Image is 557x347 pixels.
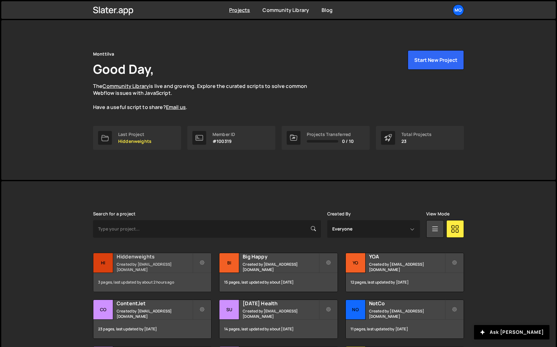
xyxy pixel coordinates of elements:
div: Hi [93,253,113,273]
button: Ask [PERSON_NAME] [474,325,549,339]
a: Community Library [262,7,309,14]
a: YO YOA Created by [EMAIL_ADDRESS][DOMAIN_NAME] 12 pages, last updated by [DATE] [345,253,464,292]
input: Type your project... [93,220,321,238]
a: No NotCo Created by [EMAIL_ADDRESS][DOMAIN_NAME] 11 pages, last updated by [DATE] [345,300,464,339]
small: Created by [EMAIL_ADDRESS][DOMAIN_NAME] [117,308,192,319]
label: Search for a project [93,211,135,216]
h2: Hiddenweights [117,253,192,260]
h2: Big Happy [243,253,318,260]
div: Bi [219,253,239,273]
h2: ContentJet [117,300,192,307]
a: Mo [453,4,464,16]
div: 3 pages, last updated by about 2 hours ago [93,273,211,292]
a: Community Library [102,83,149,89]
small: Created by [EMAIL_ADDRESS][DOMAIN_NAME] [369,308,445,319]
div: 11 pages, last updated by [DATE] [346,320,464,339]
p: Hiddenweights [118,139,152,144]
div: Co [93,300,113,320]
div: Projects Transferred [307,132,354,137]
a: Bi Big Happy Created by [EMAIL_ADDRESS][DOMAIN_NAME] 15 pages, last updated by about [DATE] [219,253,338,292]
div: 15 pages, last updated by about [DATE] [219,273,337,292]
button: Start New Project [408,50,464,70]
label: View Mode [426,211,449,216]
a: Last Project Hiddenweights [93,126,181,150]
span: 0 / 10 [342,139,354,144]
small: Created by [EMAIL_ADDRESS][DOMAIN_NAME] [117,262,192,272]
div: Su [219,300,239,320]
div: Member ID [212,132,235,137]
div: 14 pages, last updated by about [DATE] [219,320,337,339]
h2: YOA [369,253,445,260]
h1: Good Day, [93,60,154,78]
a: Hi Hiddenweights Created by [EMAIL_ADDRESS][DOMAIN_NAME] 3 pages, last updated by about 2 hours ago [93,253,212,292]
a: Su [DATE] Health Created by [EMAIL_ADDRESS][DOMAIN_NAME] 14 pages, last updated by about [DATE] [219,300,338,339]
div: Last Project [118,132,152,137]
div: YO [346,253,366,273]
div: Monttilva [93,50,114,58]
small: Created by [EMAIL_ADDRESS][DOMAIN_NAME] [369,262,445,272]
label: Created By [327,211,351,216]
small: Created by [EMAIL_ADDRESS][DOMAIN_NAME] [243,262,318,272]
a: Email us [166,104,186,111]
div: Total Projects [401,132,432,137]
a: Co ContentJet Created by [EMAIL_ADDRESS][DOMAIN_NAME] 23 pages, last updated by [DATE] [93,300,212,339]
h2: NotCo [369,300,445,307]
div: 12 pages, last updated by [DATE] [346,273,464,292]
a: Projects [229,7,250,14]
a: Blog [322,7,333,14]
p: 23 [401,139,432,144]
h2: [DATE] Health [243,300,318,307]
div: 23 pages, last updated by [DATE] [93,320,211,339]
small: Created by [EMAIL_ADDRESS][DOMAIN_NAME] [243,308,318,319]
p: The is live and growing. Explore the curated scripts to solve common Webflow issues with JavaScri... [93,83,319,111]
p: #100319 [212,139,235,144]
div: No [346,300,366,320]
